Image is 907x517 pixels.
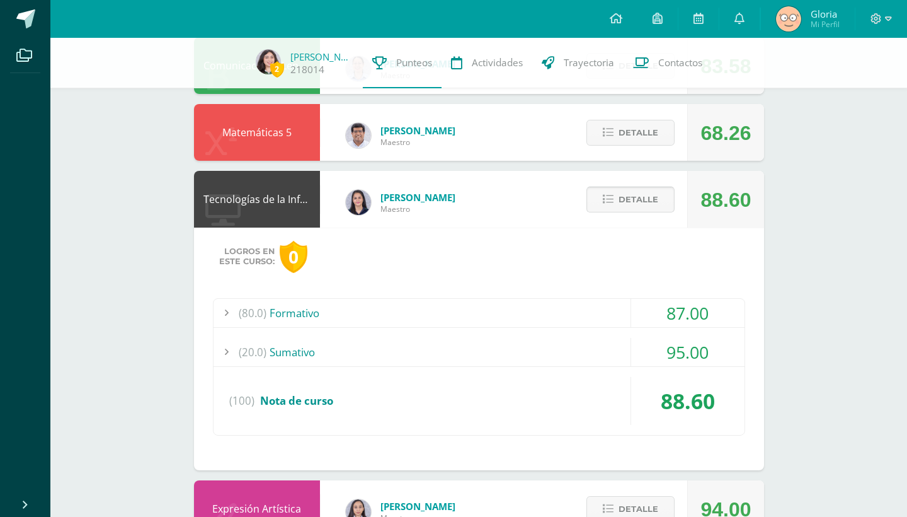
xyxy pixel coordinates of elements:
[380,204,455,214] span: Maestro
[214,338,744,366] div: Sumativo
[290,63,324,76] a: 218014
[631,377,744,425] div: 88.60
[380,500,455,513] span: [PERSON_NAME]
[380,124,455,137] span: [PERSON_NAME]
[346,123,371,148] img: 01ec045deed16b978cfcd964fb0d0c55.png
[586,120,675,146] button: Detalle
[811,8,840,20] span: Gloria
[396,56,432,69] span: Punteos
[194,104,320,161] div: Matemáticas 5
[380,191,455,204] span: [PERSON_NAME]
[624,38,712,88] a: Contactos
[700,171,751,228] div: 88.60
[214,299,744,327] div: Formativo
[270,61,284,77] span: 2
[229,377,254,425] span: (100)
[280,241,307,273] div: 0
[776,6,801,32] img: 8dfcd7bee07650fa30f1b5b37adfabba.png
[256,49,281,74] img: cdad8582015f3facab570fb19641a927.png
[472,56,523,69] span: Actividades
[619,188,658,211] span: Detalle
[532,38,624,88] a: Trayectoria
[700,105,751,161] div: 68.26
[631,338,744,366] div: 95.00
[346,190,371,215] img: dbcf09110664cdb6f63fe058abfafc14.png
[363,38,442,88] a: Punteos
[586,187,675,212] button: Detalle
[194,171,320,228] div: Tecnologías de la Información y la Comunicación 5
[219,247,275,267] span: Logros en este curso:
[564,56,614,69] span: Trayectoria
[239,338,266,366] span: (20.0)
[811,19,840,30] span: Mi Perfil
[442,38,532,88] a: Actividades
[619,121,658,144] span: Detalle
[631,299,744,327] div: 87.00
[658,56,702,69] span: Contactos
[260,393,333,408] span: Nota de curso
[290,50,353,63] a: [PERSON_NAME]
[239,299,266,327] span: (80.0)
[380,137,455,148] span: Maestro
